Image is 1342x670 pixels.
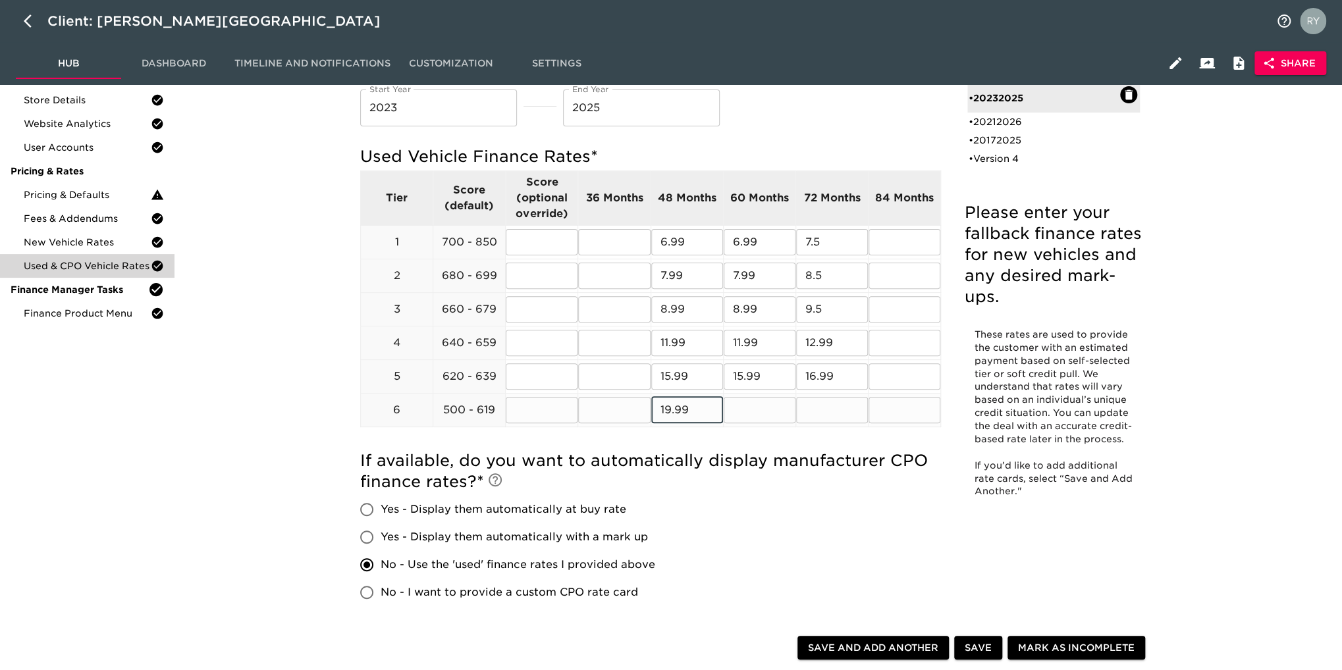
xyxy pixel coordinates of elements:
div: Client: [PERSON_NAME][GEOGRAPHIC_DATA] [47,11,399,32]
p: 500 - 619 [433,402,505,418]
span: Store Details [24,93,151,107]
p: 700 - 850 [433,234,505,250]
span: Customization [406,55,496,72]
span: No - Use the 'used' finance rates I provided above [381,557,655,573]
span: New Vehicle Rates [24,236,151,249]
span: Fees & Addendums [24,212,151,225]
button: Delete: 20232025 [1120,86,1137,103]
p: 36 Months [578,190,650,206]
div: • 20232025 [969,91,1120,105]
span: Used & CPO Vehicle Rates [24,259,151,272]
span: Mark as Incomplete [1018,640,1135,656]
span: Finance Manager Tasks [11,283,148,296]
div: •20172025 [967,131,1140,149]
div: •20232025 [967,84,1140,113]
p: Tier [361,190,433,206]
p: Score (optional override) [506,174,577,222]
div: • 20172025 [969,134,1120,147]
p: 680 - 699 [433,268,505,284]
span: Save and Add Another [808,640,938,656]
span: Hub [24,55,113,72]
p: 1 [361,234,433,250]
button: Save and Add Another [797,636,949,660]
p: 640 - 659 [433,335,505,351]
button: Share [1254,51,1326,76]
span: No - I want to provide a custom CPO rate card [381,584,638,600]
p: 4 [361,335,433,351]
p: 660 - 679 [433,301,505,317]
div: • 20212026 [969,115,1120,128]
span: Finance Product Menu [24,307,151,320]
button: Save [954,636,1002,660]
p: 48 Months [651,190,723,206]
h5: Please enter your fallback finance rates for new vehicles and any desired mark-ups. [965,202,1142,307]
span: Pricing & Defaults [24,188,151,201]
p: 84 Months [869,190,940,206]
p: 5 [361,369,433,384]
span: Pricing & Rates [11,165,164,178]
p: 60 Months [724,190,795,206]
span: Save [965,640,992,656]
span: Website Analytics [24,117,151,130]
p: 620 - 639 [433,369,505,384]
span: These rates are used to provide the customer with an estimated payment based on self-selected tie... [975,329,1133,444]
span: User Accounts [24,141,151,154]
span: Settings [512,55,601,72]
p: 3 [361,301,433,317]
div: •20212026 [967,113,1140,131]
p: 6 [361,402,433,418]
span: If you’d like to add additional rate cards, select “Save and Add Another." [975,460,1135,497]
button: Internal Notes and Comments [1223,47,1254,79]
p: Score (default) [433,182,505,214]
span: Dashboard [129,55,219,72]
button: notifications [1268,5,1300,37]
button: Mark as Incomplete [1007,636,1145,660]
span: Share [1265,55,1316,72]
h5: Used Vehicle Finance Rates [360,146,941,167]
span: Yes - Display them automatically at buy rate [381,502,626,517]
p: 2 [361,268,433,284]
span: Yes - Display them automatically with a mark up [381,529,648,545]
div: •Version 4 [967,149,1140,168]
span: Timeline and Notifications [234,55,390,72]
h5: If available, do you want to automatically display manufacturer CPO finance rates? [360,450,941,492]
div: • Version 4 [969,152,1120,165]
p: 72 Months [796,190,868,206]
img: Profile [1300,8,1326,34]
